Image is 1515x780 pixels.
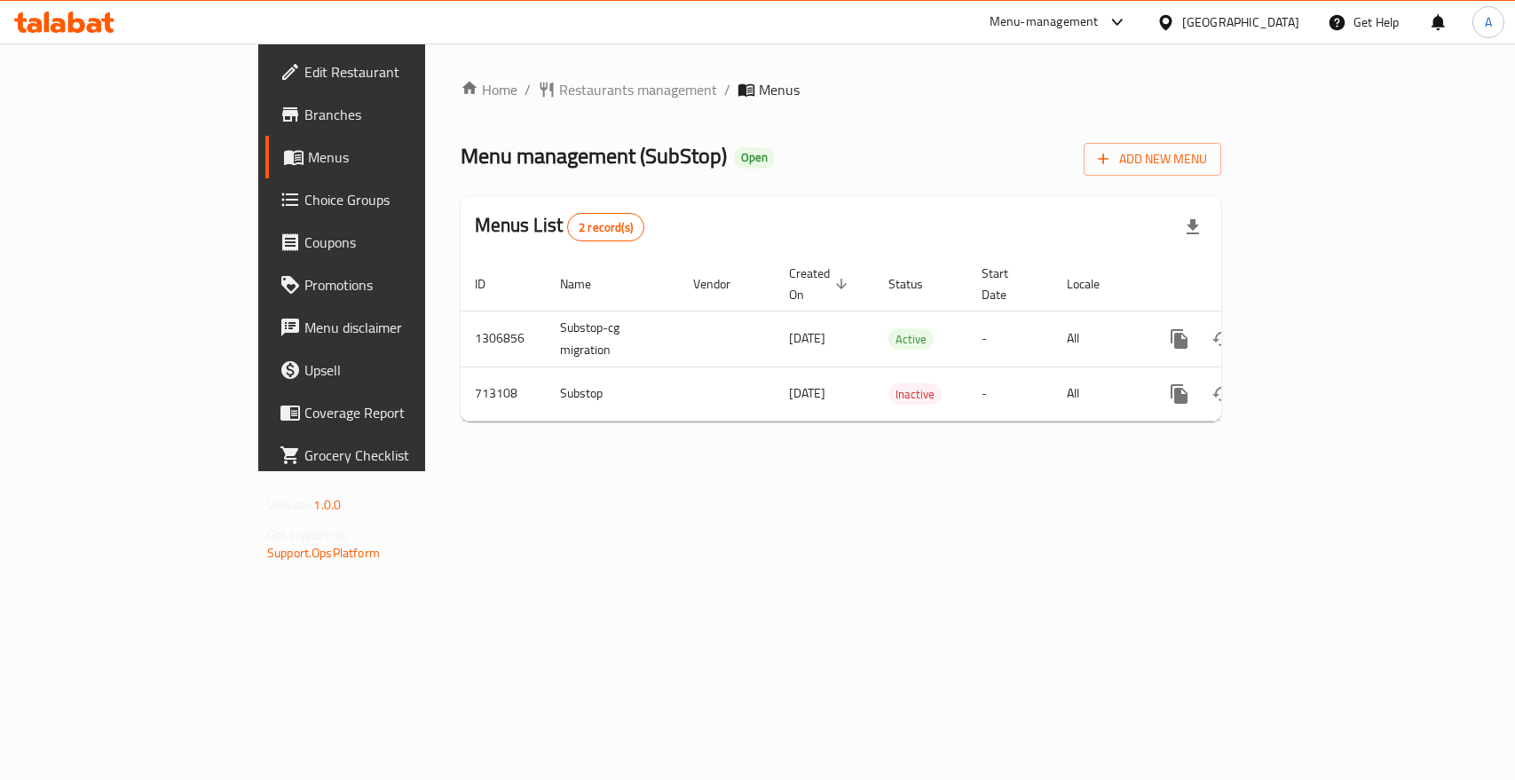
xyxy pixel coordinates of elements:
span: Add New Menu [1098,148,1207,170]
span: Locale [1067,273,1123,295]
td: All [1053,311,1144,366]
span: Choice Groups [304,189,497,210]
a: Branches [265,93,511,136]
button: more [1158,373,1201,415]
span: Promotions [304,274,497,295]
span: Name [560,273,614,295]
span: Created On [789,263,853,305]
span: Restaurants management [559,79,717,100]
div: Export file [1172,206,1214,248]
a: Restaurants management [538,79,717,100]
span: Menu management ( SubStop ) [461,136,727,176]
span: Active [888,329,934,350]
a: Grocery Checklist [265,434,511,477]
span: Menus [759,79,800,100]
span: Vendor [693,273,754,295]
span: Coupons [304,232,497,253]
span: Grocery Checklist [304,445,497,466]
div: Total records count [567,213,644,241]
a: Coverage Report [265,391,511,434]
td: - [967,366,1053,421]
span: ID [475,273,509,295]
div: Open [734,147,775,169]
span: [DATE] [789,327,825,350]
span: Status [888,273,946,295]
span: Start Date [982,263,1031,305]
a: Edit Restaurant [265,51,511,93]
td: - [967,311,1053,366]
a: Choice Groups [265,178,511,221]
div: [GEOGRAPHIC_DATA] [1182,12,1299,32]
button: Change Status [1201,318,1243,360]
span: Version: [267,493,311,516]
div: Menu-management [990,12,1099,33]
span: Menu disclaimer [304,317,497,338]
span: Menus [308,146,497,168]
span: A [1485,12,1492,32]
a: Support.OpsPlatform [267,541,380,564]
div: Active [888,328,934,350]
span: [DATE] [789,382,825,405]
span: Get support on: [267,524,349,547]
table: enhanced table [461,257,1343,422]
span: Inactive [888,384,942,405]
span: Branches [304,104,497,125]
span: Upsell [304,359,497,381]
button: Change Status [1201,373,1243,415]
td: All [1053,366,1144,421]
th: Actions [1144,257,1343,311]
h2: Menus List [475,212,644,241]
button: more [1158,318,1201,360]
a: Upsell [265,349,511,391]
a: Coupons [265,221,511,264]
nav: breadcrumb [461,79,1221,100]
div: Inactive [888,383,942,405]
a: Promotions [265,264,511,306]
button: Add New Menu [1084,143,1221,176]
li: / [525,79,531,100]
span: Coverage Report [304,402,497,423]
a: Menus [265,136,511,178]
span: 1.0.0 [313,493,341,516]
span: 2 record(s) [568,219,643,236]
span: Edit Restaurant [304,61,497,83]
span: Open [734,150,775,165]
li: / [724,79,730,100]
a: Menu disclaimer [265,306,511,349]
td: Substop-cg migration [546,311,679,366]
td: Substop [546,366,679,421]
